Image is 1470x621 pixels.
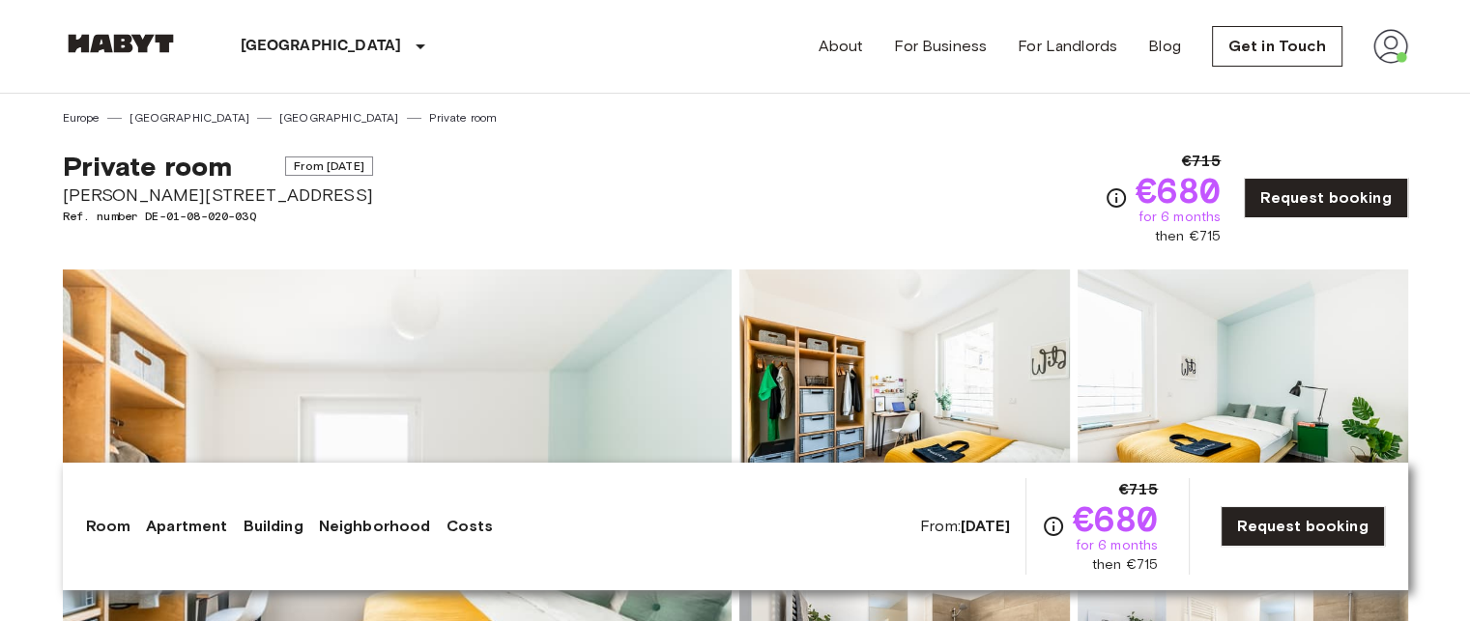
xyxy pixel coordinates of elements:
[1182,150,1222,173] span: €715
[279,109,399,127] a: [GEOGRAPHIC_DATA]
[1018,35,1117,58] a: For Landlords
[894,35,987,58] a: For Business
[146,515,227,538] a: Apartment
[819,35,864,58] a: About
[1073,501,1159,536] span: €680
[1042,515,1065,538] svg: Check cost overview for full price breakdown. Please note that discounts apply to new joiners onl...
[1119,478,1159,501] span: €715
[1075,536,1158,555] span: for 6 months
[446,515,493,538] a: Costs
[86,515,131,538] a: Room
[1078,269,1408,522] img: Picture of unit DE-01-08-020-03Q
[285,156,373,176] span: From [DATE]
[920,516,1010,537] span: From:
[739,269,1070,522] img: Picture of unit DE-01-08-020-03Q
[1221,506,1384,547] a: Request booking
[429,109,498,127] a: Private room
[63,34,179,53] img: Habyt
[63,208,373,225] span: Ref. number DE-01-08-020-03Q
[1212,26,1342,67] a: Get in Touch
[961,517,1010,535] b: [DATE]
[1155,227,1221,246] span: then €715
[1244,178,1407,218] a: Request booking
[1148,35,1181,58] a: Blog
[1138,208,1221,227] span: for 6 months
[241,35,402,58] p: [GEOGRAPHIC_DATA]
[63,183,373,208] span: [PERSON_NAME][STREET_ADDRESS]
[63,150,233,183] span: Private room
[1092,555,1158,575] span: then €715
[319,515,431,538] a: Neighborhood
[1373,29,1408,64] img: avatar
[1136,173,1222,208] span: €680
[1105,186,1128,210] svg: Check cost overview for full price breakdown. Please note that discounts apply to new joiners onl...
[63,109,101,127] a: Europe
[130,109,249,127] a: [GEOGRAPHIC_DATA]
[243,515,303,538] a: Building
